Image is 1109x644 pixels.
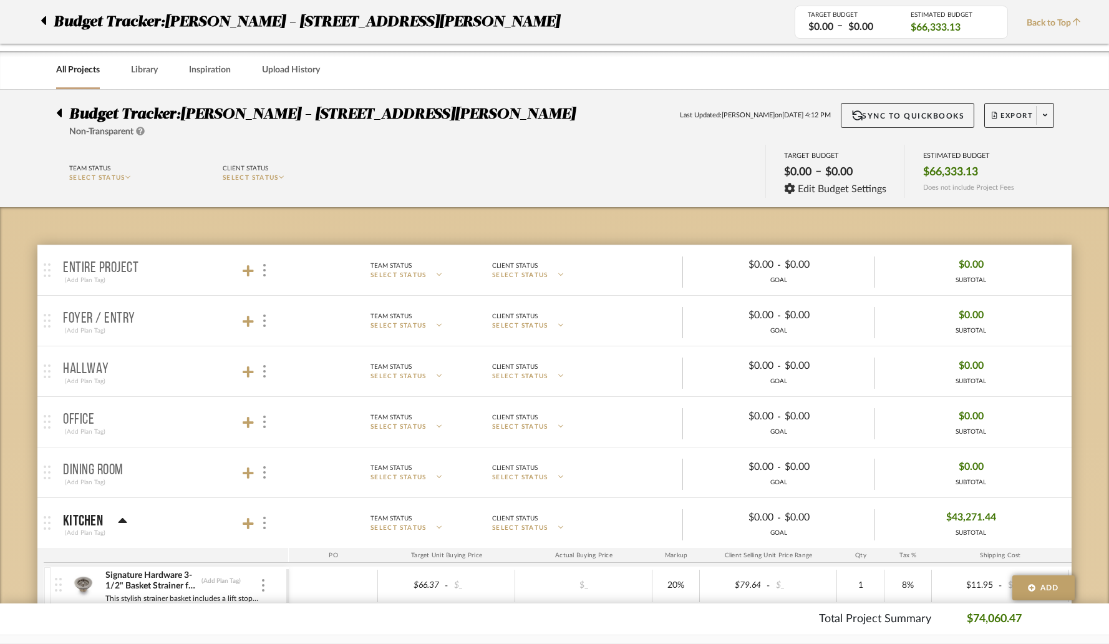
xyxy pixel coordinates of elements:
[63,362,109,377] p: Hallway
[63,311,135,326] p: Foyer / Entry
[932,548,1069,563] div: Shipping Cost
[946,508,996,527] span: $43,271.44
[69,107,180,122] span: Budget Tracker:
[443,580,450,592] span: -
[777,359,781,374] span: -
[37,296,1072,346] mat-expansion-panel-header: Foyer / Entry(Add Plan Tag)Team StatusSELECT STATUSClient StatusSELECT STATUS$0.00-$0.00GOAL$0.00...
[683,377,874,386] div: GOAL
[492,372,548,381] span: SELECT STATUS
[189,62,231,79] a: Inspiration
[492,361,538,373] div: Client Status
[923,152,1014,160] div: ESTIMATED BUDGET
[780,162,815,183] div: $0.00
[959,255,984,275] span: $0.00
[370,513,412,524] div: Team Status
[694,306,777,325] div: $0.00
[370,524,427,533] span: SELECT STATUS
[956,478,986,487] div: SUBTOTAL
[956,377,986,386] div: SUBTOTAL
[694,255,777,275] div: $0.00
[946,529,996,538] div: SUBTOTAL
[683,326,874,336] div: GOAL
[37,397,1072,447] mat-expansion-panel-header: Office(Add Plan Tag)Team StatusSELECT STATUSClient StatusSELECT STATUS$0.00-$0.00GOAL$0.00SUBTOTAL
[370,271,427,280] span: SELECT STATUS
[63,261,138,276] p: Entire Project
[923,183,1014,192] span: Does not include Project Fees
[984,103,1054,128] button: Export
[722,110,775,121] span: [PERSON_NAME]
[694,457,777,477] div: $0.00
[492,422,548,432] span: SELECT STATUS
[967,611,1022,628] p: $74,060.47
[841,577,880,595] div: 1
[492,311,538,322] div: Client Status
[263,365,266,378] img: 3dots-v.svg
[888,577,927,595] div: 8%
[263,264,266,276] img: 3dots-v.svg
[370,372,427,381] span: SELECT STATUS
[44,466,51,479] img: grip.svg
[223,163,268,174] div: Client Status
[165,11,566,33] p: [PERSON_NAME] - [STREET_ADDRESS][PERSON_NAME]
[782,110,831,121] span: [DATE] 4:12 PM
[54,11,165,33] span: Budget Tracker:
[959,306,984,325] span: $0.00
[382,577,443,595] div: $66.37
[1040,582,1059,593] span: Add
[370,422,427,432] span: SELECT STATUS
[819,611,931,628] p: Total Project Summary
[781,255,864,275] div: $0.00
[784,152,887,160] div: TARGET BUDGET
[44,415,51,429] img: grip.svg
[69,127,133,136] span: Non-Transparent
[841,103,975,128] button: Sync to QuickBooks
[694,508,777,527] div: $0.00
[781,306,864,325] div: $0.00
[37,346,1072,396] mat-expansion-panel-header: Hallway(Add Plan Tag)Team StatusSELECT STATUSClient StatusSELECT STATUS$0.00-$0.00GOAL$0.00SUBTOTAL
[201,577,241,585] div: (Add Plan Tag)
[781,407,864,426] div: $0.00
[37,498,1072,548] mat-expansion-panel-header: Kitchen(Add Plan Tag)Team StatusSELECT STATUSClient StatusSELECT STATUS$0.00-$0.00GOAL$43,271.44S...
[263,517,266,529] img: 3dots-v.svg
[781,457,864,477] div: $0.00
[683,427,874,437] div: GOAL
[777,409,781,424] span: -
[56,62,100,79] a: All Projects
[63,463,123,478] p: Dining Room
[700,548,837,563] div: Client Selling Unit Price Range
[959,356,984,376] span: $0.00
[131,62,158,79] a: Library
[63,426,107,437] div: (Add Plan Tag)
[550,577,618,595] div: $_
[997,580,1004,592] span: -
[63,477,107,488] div: (Add Plan Tag)
[44,516,51,530] img: grip.svg
[777,460,781,475] span: -
[263,416,266,428] img: 3dots-v.svg
[956,326,986,336] div: SUBTOTAL
[656,577,695,595] div: 20%
[956,427,986,437] div: SUBTOTAL
[289,548,378,563] div: PO
[492,524,548,533] span: SELECT STATUS
[845,20,877,34] div: $0.00
[772,577,833,595] div: $_
[69,175,125,181] span: SELECT STATUS
[956,276,986,285] div: SUBTOTAL
[37,245,1072,295] mat-expansion-panel-header: Entire Project(Add Plan Tag)Team StatusSELECT STATUSClient StatusSELECT STATUS$0.00-$0.00GOAL$0.0...
[992,111,1033,130] span: Export
[370,321,427,331] span: SELECT STATUS
[492,473,548,482] span: SELECT STATUS
[775,110,782,121] span: on
[223,175,279,181] span: SELECT STATUS
[959,457,984,477] span: $0.00
[370,462,412,474] div: Team Status
[63,514,103,529] p: Kitchen
[370,361,412,373] div: Team Status
[263,315,266,327] img: 3dots-v.svg
[44,364,51,378] img: grip.svg
[680,110,722,121] span: Last Updated:
[63,275,107,286] div: (Add Plan Tag)
[805,20,837,34] div: $0.00
[911,21,961,34] span: $66,333.13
